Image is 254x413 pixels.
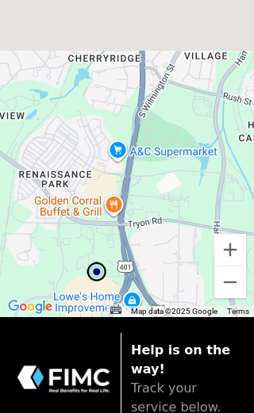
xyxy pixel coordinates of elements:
[4,296,56,317] a: Open this area in Google Maps (opens a new window)
[131,342,230,377] strong: Help is on the way!
[16,364,111,394] img: trx now logo
[214,234,246,266] button: Zoom in
[110,307,121,314] button: Keyboard shortcuts
[131,307,217,315] span: Map data ©2025 Google
[4,296,56,317] img: Google
[227,307,249,315] a: Terms (opens in new tab)
[214,266,246,298] button: Zoom out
